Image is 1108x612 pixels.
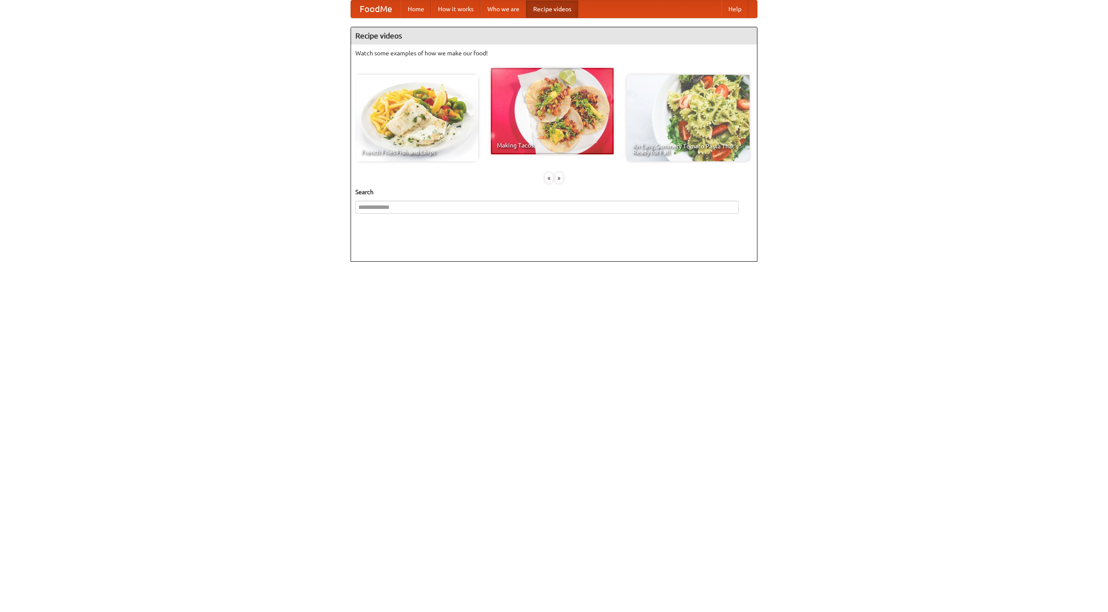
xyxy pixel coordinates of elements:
[555,173,563,183] div: »
[401,0,431,18] a: Home
[721,0,748,18] a: Help
[351,27,757,45] h4: Recipe videos
[633,143,744,155] span: An Easy, Summery Tomato Pasta That's Ready for Fall
[355,188,753,196] h5: Search
[627,75,750,161] a: An Easy, Summery Tomato Pasta That's Ready for Fall
[431,0,480,18] a: How it works
[480,0,526,18] a: Who we are
[526,0,578,18] a: Recipe videos
[355,49,753,58] p: Watch some examples of how we make our food!
[545,173,553,183] div: «
[351,0,401,18] a: FoodMe
[497,142,608,148] span: Making Tacos
[355,75,478,161] a: French Fries Fish and Chips
[361,149,472,155] span: French Fries Fish and Chips
[491,68,614,154] a: Making Tacos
